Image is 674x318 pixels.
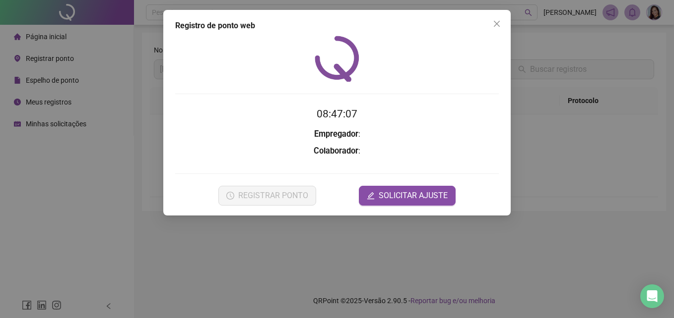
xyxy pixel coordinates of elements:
[493,20,501,28] span: close
[175,145,499,158] h3: :
[489,16,505,32] button: Close
[640,284,664,308] div: Open Intercom Messenger
[314,146,358,156] strong: Colaborador
[359,186,456,206] button: editSOLICITAR AJUSTE
[379,190,448,202] span: SOLICITAR AJUSTE
[314,129,358,139] strong: Empregador
[367,192,375,200] span: edit
[175,20,499,32] div: Registro de ponto web
[175,128,499,141] h3: :
[218,186,316,206] button: REGISTRAR PONTO
[315,36,359,82] img: QRPoint
[317,108,357,120] time: 08:47:07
